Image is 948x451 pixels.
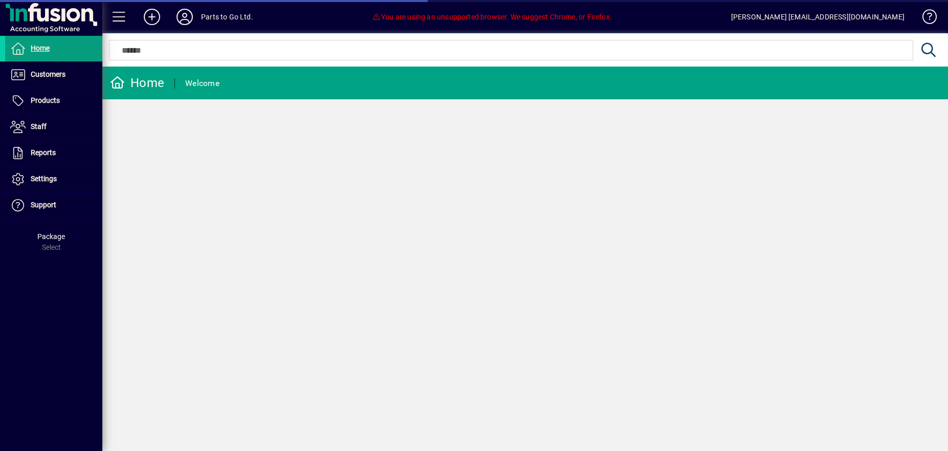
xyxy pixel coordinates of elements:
[31,96,60,104] span: Products
[372,13,612,21] span: You are using an unsupported browser. We suggest Chrome, or Firefox.
[5,192,102,218] a: Support
[31,44,50,52] span: Home
[168,8,201,26] button: Profile
[185,75,219,92] div: Welcome
[37,232,65,241] span: Package
[31,175,57,183] span: Settings
[110,75,164,91] div: Home
[31,122,47,131] span: Staff
[201,9,253,25] div: Parts to Go Ltd.
[5,88,102,114] a: Products
[5,114,102,140] a: Staff
[731,9,905,25] div: [PERSON_NAME] [EMAIL_ADDRESS][DOMAIN_NAME]
[5,140,102,166] a: Reports
[31,201,56,209] span: Support
[5,62,102,88] a: Customers
[31,148,56,157] span: Reports
[136,8,168,26] button: Add
[5,166,102,192] a: Settings
[31,70,65,78] span: Customers
[915,2,935,35] a: Knowledge Base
